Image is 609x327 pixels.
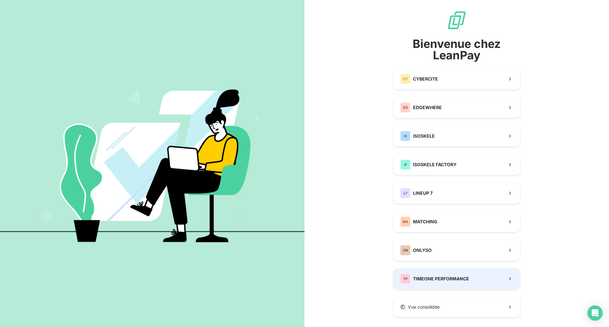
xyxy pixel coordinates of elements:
[400,245,410,255] div: ON
[393,154,520,175] button: IFISOSKELE FACTORY
[413,190,433,196] span: LINEUP 7
[413,161,456,168] span: ISOSKELE FACTORY
[400,131,410,141] div: IS
[400,74,410,84] div: CY
[393,240,520,261] button: ONONLYSO
[393,97,520,118] button: EDEDGEWHERE
[393,297,520,317] button: Vue consolidée
[400,188,410,198] div: L7
[393,268,520,289] button: TPTIMEONE PERFORMANCE
[413,219,437,225] span: MATCHING
[413,133,435,139] span: ISOSKELE
[393,211,520,232] button: MAMATCHING
[400,160,410,170] div: IF
[587,305,603,321] div: Open Intercom Messenger
[393,126,520,147] button: ISISOSKELE
[413,76,438,82] span: CYBERCITE
[400,274,410,284] div: TP
[413,247,432,253] span: ONLYSO
[447,10,467,30] img: logo sigle
[413,104,442,111] span: EDGEWHERE
[408,304,440,310] span: Vue consolidée
[393,183,520,204] button: L7LINEUP 7
[393,38,520,61] span: Bienvenue chez LeanPay
[400,102,410,113] div: ED
[413,276,469,282] span: TIMEONE PERFORMANCE
[400,217,410,227] div: MA
[393,69,520,89] button: CYCYBERCITE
